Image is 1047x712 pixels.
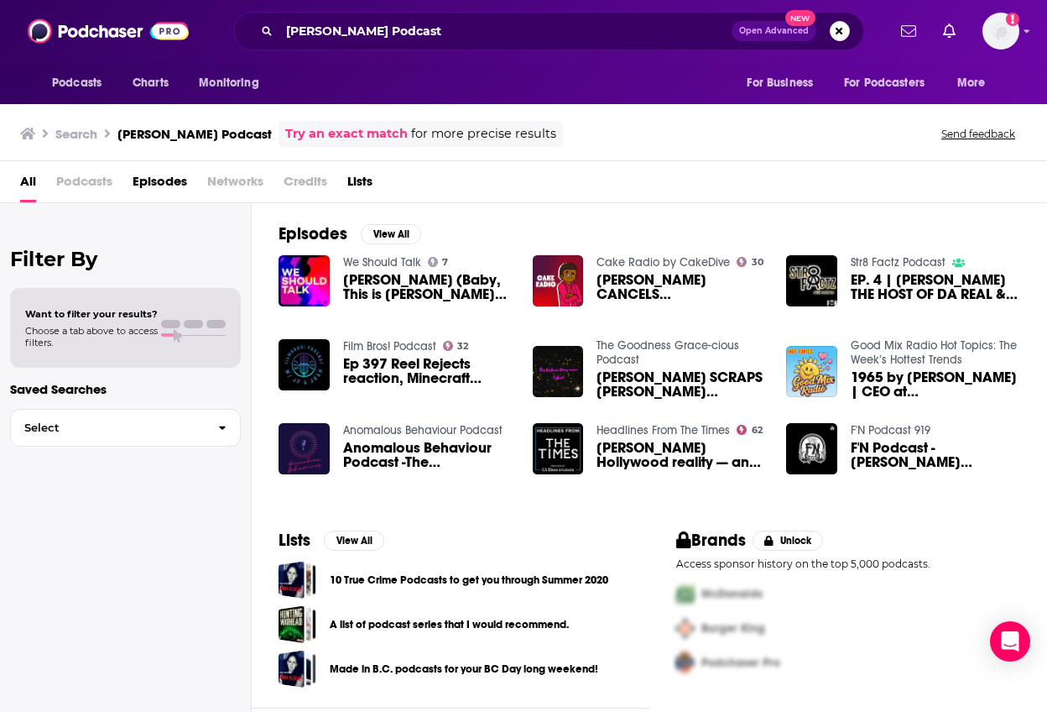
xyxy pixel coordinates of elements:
img: Second Pro Logo [669,611,701,646]
a: Good Mix Radio Hot Topics: The Week’s Hottest Trends [851,338,1017,367]
button: Select [10,409,241,447]
a: Headlines From The Times [596,423,730,437]
a: A list of podcast series that I would recommend. [279,605,316,643]
a: A list of podcast series that I would recommend. [330,615,569,634]
span: Anomalous Behaviour Podcast -The [PERSON_NAME] Debate [343,441,513,469]
input: Search podcasts, credits, & more... [279,18,732,44]
span: Podchaser Pro [701,656,780,670]
a: Try an exact match [285,124,408,144]
button: Show profile menu [982,13,1019,50]
img: Keke Palmer (Baby, This is Keke Palmer Podcast) [279,255,330,306]
span: Open Advanced [739,27,809,35]
span: 62 [752,427,763,434]
a: Show notifications dropdown [936,17,962,45]
a: Ep 397 Reel Rejects reaction, Minecraft Movie Madness, Keke Palmer scraps podcast episode and more [343,357,513,385]
span: Burger King [701,621,765,636]
span: New [785,10,815,26]
span: [PERSON_NAME] (Baby, This is [PERSON_NAME] Podcast) [343,273,513,301]
p: Saved Searches [10,381,241,397]
span: Choose a tab above to access filters. [25,325,158,348]
h3: [PERSON_NAME] Podcast [117,126,272,142]
span: [PERSON_NAME] SCRAPS [PERSON_NAME] PODCAST INTERVIEW... [596,370,766,399]
span: McDonalds [701,587,763,601]
h2: Lists [279,530,310,551]
a: 62 [737,425,763,435]
button: open menu [945,67,1007,99]
a: All [20,168,36,202]
h2: Episodes [279,223,347,244]
span: 10 True Crime Podcasts to get you through Summer 2020 [279,561,316,599]
img: KEKE PALMER SCRAPS JONATHAN MAJORS PODCAST INTERVIEW... [533,346,584,397]
span: 1965 by [PERSON_NAME] | CEO at [PERSON_NAME] | [PERSON_NAME] Podcast | [PERSON_NAME] vs [PERSON_N... [851,370,1020,399]
button: open menu [40,67,123,99]
img: Keke Palmer CANCELS Jonathan Majors Podcast Appearance [533,255,584,306]
span: Charts [133,71,169,95]
img: Third Pro Logo [669,646,701,680]
a: F'N Podcast 919 [851,423,930,437]
img: User Profile [982,13,1019,50]
a: Anomalous Behaviour Podcast -The Keke Palmer Debate [343,441,513,469]
span: F'N Podcast - [PERSON_NAME] Disrespectful?, White House Powder, [PERSON_NAME], Tubi [851,441,1020,469]
a: Show notifications dropdown [894,17,923,45]
span: Podcasts [52,71,102,95]
img: Anomalous Behaviour Podcast -The Keke Palmer Debate [279,423,330,474]
span: for more precise results [411,124,556,144]
button: Unlock [753,531,824,551]
a: Episodes [133,168,187,202]
img: Podchaser - Follow, Share and Rate Podcasts [28,15,189,47]
a: Keke Palmer’s Hollywood reality — and dreams [596,441,766,469]
a: 30 [737,257,763,267]
span: 7 [442,259,448,266]
img: First Pro Logo [669,577,701,611]
a: Made in B.C. podcasts for your BC Day long weekend! [330,660,598,678]
span: Logged in as laprteam [982,13,1019,50]
span: 32 [457,343,468,350]
button: open menu [187,67,280,99]
a: EpisodesView All [279,223,421,244]
span: 30 [752,259,763,266]
img: Ep 397 Reel Rejects reaction, Minecraft Movie Madness, Keke Palmer scraps podcast episode and more [279,339,330,390]
a: 7 [428,257,449,267]
span: Want to filter your results? [25,308,158,320]
img: F'N Podcast - Keke Palmer Disrespectful?, White House Powder, Sheetz, Tubi [786,423,837,474]
span: Monitoring [199,71,258,95]
span: Credits [284,168,327,202]
span: [PERSON_NAME] CANCELS [PERSON_NAME] Podcast Appearance [596,273,766,301]
span: [PERSON_NAME] Hollywood reality — and dreams [596,441,766,469]
img: 1965 by Jessie Murph | CEO at Coldplay | Keke Palmer Podcast | Pacquiao vs Barrios | Destiny Vide... [786,346,837,397]
span: For Business [747,71,813,95]
a: Charts [122,67,179,99]
a: Made in B.C. podcasts for your BC Day long weekend! [279,650,316,688]
button: open menu [833,67,949,99]
a: 32 [443,341,469,351]
a: Lists [347,168,372,202]
span: Select [11,422,205,433]
h2: Brands [676,530,746,551]
div: Search podcasts, credits, & more... [233,12,864,50]
span: Ep 397 Reel Rejects reaction, Minecraft Movie Madness, [PERSON_NAME] scraps podcast episode and more [343,357,513,385]
button: open menu [735,67,834,99]
img: Keke Palmer’s Hollywood reality — and dreams [533,423,584,474]
svg: Add a profile image [1006,13,1019,26]
a: We Should Talk [343,255,421,270]
span: Podcasts [56,168,112,202]
button: Send feedback [936,127,1020,141]
span: For Podcasters [844,71,925,95]
div: Open Intercom Messenger [990,621,1030,662]
a: Cake Radio by CakeDive [596,255,730,270]
span: More [957,71,986,95]
a: Film Bros! Podcast [343,339,436,353]
span: EP. 4 | [PERSON_NAME] THE HOST OF DA REAL & DA RAW PODCAST | [PERSON_NAME] | PODCAST WORLD [851,273,1020,301]
a: Anomalous Behaviour Podcast [343,423,503,437]
a: 10 True Crime Podcasts to get you through Summer 2020 [330,571,608,589]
